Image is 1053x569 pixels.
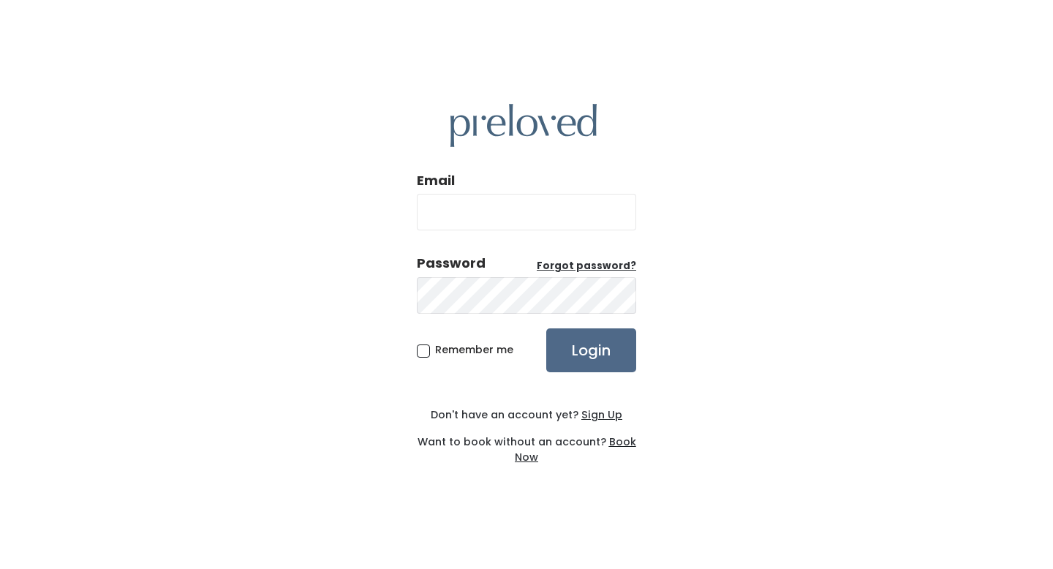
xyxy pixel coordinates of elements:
[417,254,486,273] div: Password
[435,342,513,357] span: Remember me
[537,259,636,274] a: Forgot password?
[581,407,622,422] u: Sign Up
[546,328,636,372] input: Login
[450,104,597,147] img: preloved logo
[417,407,636,423] div: Don't have an account yet?
[417,171,455,190] label: Email
[515,434,636,464] a: Book Now
[417,423,636,465] div: Want to book without an account?
[537,259,636,273] u: Forgot password?
[578,407,622,422] a: Sign Up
